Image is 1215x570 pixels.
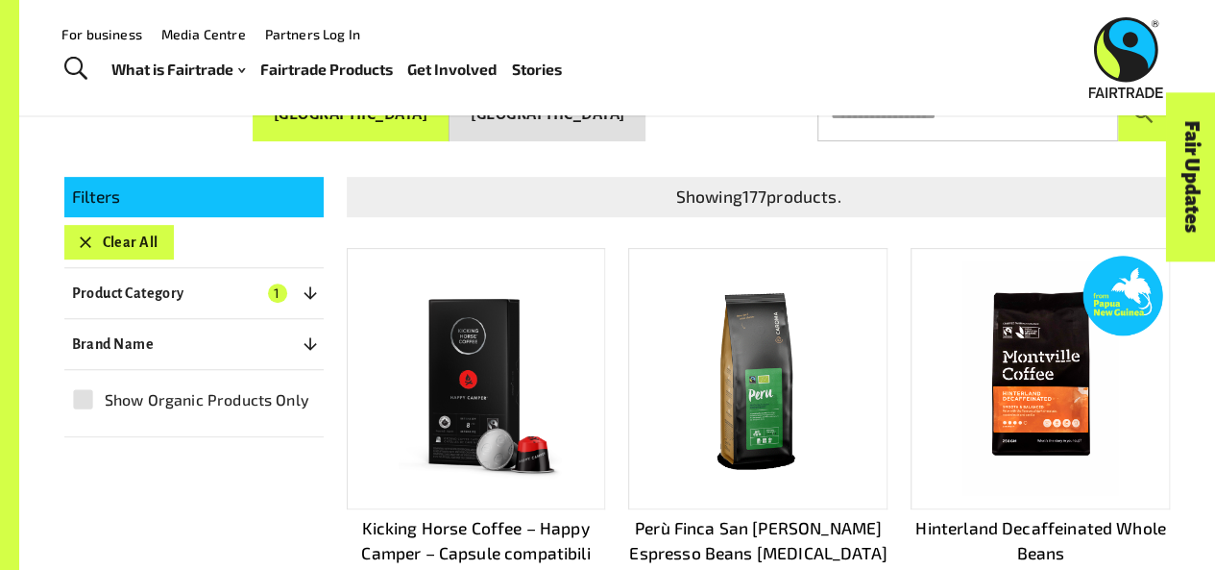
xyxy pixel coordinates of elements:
p: Brand Name [72,333,155,356]
a: Partners Log In [265,26,360,42]
button: Product Category [64,276,324,310]
a: Toggle Search [52,45,99,93]
p: Perù Finca San [PERSON_NAME] Espresso Beans [MEDICAL_DATA] [628,516,887,566]
span: 1 [268,284,287,303]
a: Fairtrade Products [259,56,392,83]
span: Show Organic Products Only [105,388,309,411]
p: Showing 177 products. [354,185,1163,210]
button: Clear All [64,225,174,260]
p: Filters [72,185,316,210]
a: Get Involved [407,56,497,83]
p: Product Category [72,282,184,305]
p: Hinterland Decaffeinated Whole Beans [911,516,1170,566]
a: What is Fairtrade [111,56,245,83]
button: Brand Name [64,327,324,361]
a: Media Centre [161,26,246,42]
a: Stories [512,56,562,83]
a: For business [61,26,142,42]
img: Fairtrade Australia New Zealand logo [1089,17,1163,98]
